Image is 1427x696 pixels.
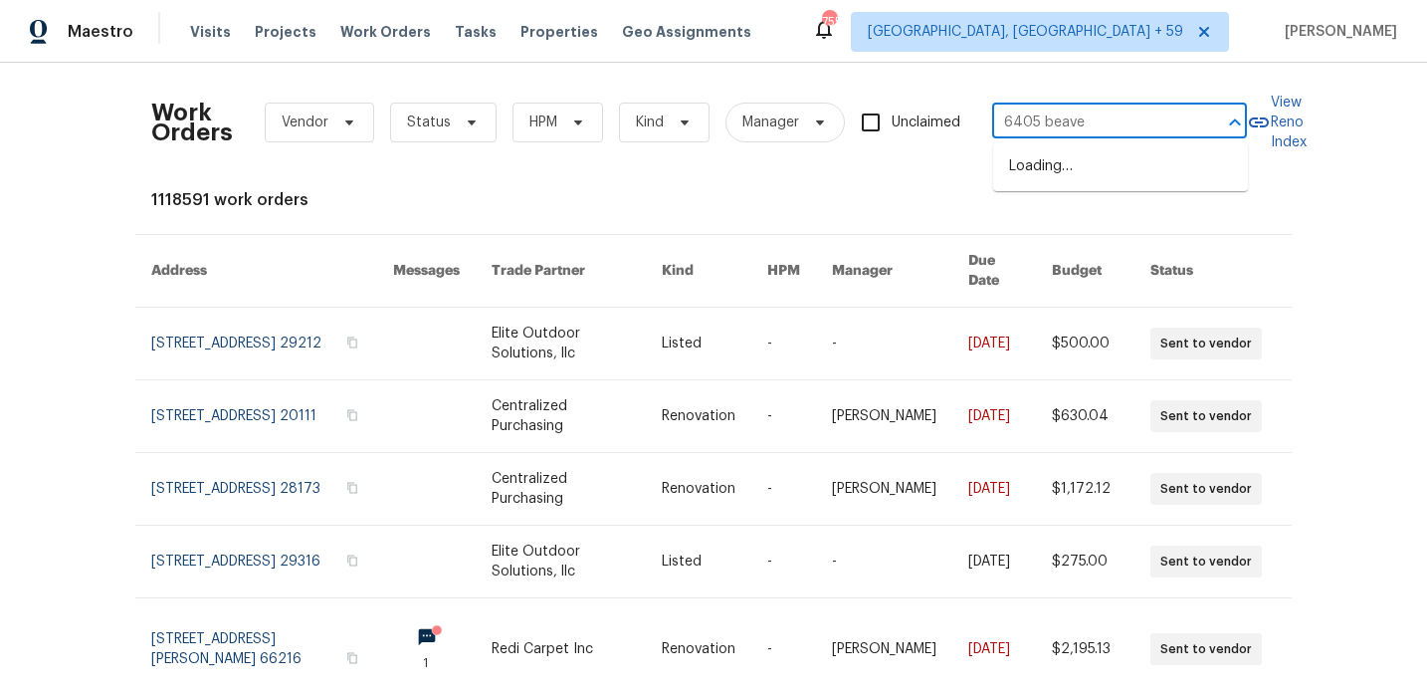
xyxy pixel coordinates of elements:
td: - [816,308,952,380]
th: Messages [377,235,476,308]
button: Copy Address [343,552,361,570]
td: Centralized Purchasing [476,380,646,453]
div: 1118591 work orders [151,190,1276,210]
span: Properties [520,22,598,42]
span: Geo Assignments [622,22,751,42]
th: Budget [1036,235,1134,308]
td: Elite Outdoor Solutions, llc [476,526,646,598]
span: Visits [190,22,231,42]
span: HPM [529,113,557,132]
th: HPM [751,235,816,308]
th: Address [135,235,377,308]
td: Centralized Purchasing [476,453,646,526]
td: Renovation [646,453,751,526]
td: [PERSON_NAME] [816,380,952,453]
span: Unclaimed [892,113,960,133]
input: Enter in an address [992,108,1191,138]
th: Status [1134,235,1292,308]
th: Manager [816,235,952,308]
span: Vendor [282,113,328,132]
td: [PERSON_NAME] [816,453,952,526]
th: Kind [646,235,751,308]
button: Copy Address [343,649,361,667]
td: - [751,380,816,453]
span: Work Orders [340,22,431,42]
span: Maestro [68,22,133,42]
td: Elite Outdoor Solutions, llc [476,308,646,380]
button: Copy Address [343,479,361,497]
button: Close [1221,109,1249,136]
td: - [751,308,816,380]
span: [PERSON_NAME] [1277,22,1397,42]
td: - [816,526,952,598]
button: Copy Address [343,406,361,424]
th: Trade Partner [476,235,646,308]
th: Due Date [952,235,1036,308]
span: Status [407,113,451,132]
td: Renovation [646,380,751,453]
span: Manager [742,113,799,132]
span: [GEOGRAPHIC_DATA], [GEOGRAPHIC_DATA] + 59 [868,22,1183,42]
td: - [751,453,816,526]
span: Kind [636,113,664,132]
td: - [751,526,816,598]
td: Listed [646,526,751,598]
span: Tasks [455,25,497,39]
div: 755 [822,12,836,32]
button: Copy Address [343,334,361,351]
span: Projects [255,22,316,42]
h2: Work Orders [151,103,233,142]
td: Listed [646,308,751,380]
a: View Reno Index [1247,93,1307,152]
div: Loading… [993,142,1248,191]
